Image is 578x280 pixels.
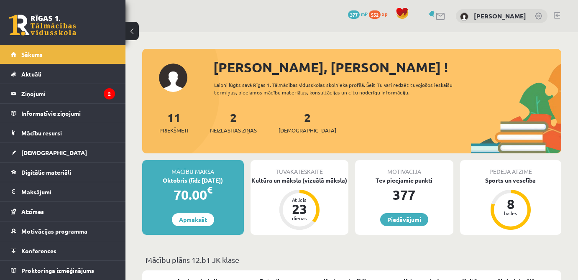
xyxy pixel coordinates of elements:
a: 552 xp [369,10,391,17]
div: Kultūra un māksla (vizuālā māksla) [251,176,349,185]
div: Sports un veselība [460,176,562,185]
span: xp [382,10,387,17]
a: Kultūra un māksla (vizuālā māksla) Atlicis 23 dienas [251,176,349,231]
span: Motivācijas programma [21,227,87,235]
span: [DEMOGRAPHIC_DATA] [279,126,336,135]
span: Sākums [21,51,43,58]
div: Mācību maksa [142,160,244,176]
a: Informatīvie ziņojumi [11,104,115,123]
div: 8 [498,197,523,211]
a: Aktuāli [11,64,115,84]
div: 377 [355,185,453,205]
span: Atzīmes [21,208,44,215]
img: Anna Elizabete Aužele [460,13,468,21]
a: 377 mP [348,10,368,17]
a: Rīgas 1. Tālmācības vidusskola [9,15,76,36]
a: [PERSON_NAME] [474,12,526,20]
a: Maksājumi [11,182,115,201]
a: 2Neizlasītās ziņas [210,110,257,135]
div: Pēdējā atzīme [460,160,562,176]
legend: Informatīvie ziņojumi [21,104,115,123]
div: dienas [287,216,312,221]
div: 23 [287,202,312,216]
span: Digitālie materiāli [21,168,71,176]
a: Digitālie materiāli [11,163,115,182]
div: 70.00 [142,185,244,205]
span: mP [361,10,368,17]
span: Priekšmeti [159,126,188,135]
div: Oktobris (līdz [DATE]) [142,176,244,185]
div: Motivācija [355,160,453,176]
a: 2[DEMOGRAPHIC_DATA] [279,110,336,135]
a: Apmaksāt [172,213,214,226]
a: Konferences [11,241,115,260]
legend: Maksājumi [21,182,115,201]
a: [DEMOGRAPHIC_DATA] [11,143,115,162]
a: Motivācijas programma [11,221,115,241]
span: [DEMOGRAPHIC_DATA] [21,149,87,156]
span: € [207,184,212,196]
span: Aktuāli [21,70,41,78]
span: 377 [348,10,360,19]
div: Atlicis [287,197,312,202]
span: Konferences [21,247,56,255]
a: 11Priekšmeti [159,110,188,135]
a: Atzīmes [11,202,115,221]
span: 552 [369,10,381,19]
div: Tev pieejamie punkti [355,176,453,185]
a: Sākums [11,45,115,64]
a: Piedāvājumi [380,213,428,226]
i: 2 [104,88,115,99]
a: Ziņojumi2 [11,84,115,103]
p: Mācību plāns 12.b1 JK klase [146,254,558,265]
span: Mācību resursi [21,129,62,137]
div: Laipni lūgts savā Rīgas 1. Tālmācības vidusskolas skolnieka profilā. Šeit Tu vari redzēt tuvojošo... [214,81,465,96]
div: Tuvākā ieskaite [251,160,349,176]
span: Proktoringa izmēģinājums [21,267,94,274]
a: Mācību resursi [11,123,115,143]
a: Proktoringa izmēģinājums [11,261,115,280]
legend: Ziņojumi [21,84,115,103]
span: Neizlasītās ziņas [210,126,257,135]
div: [PERSON_NAME], [PERSON_NAME] ! [213,57,561,77]
div: balles [498,211,523,216]
a: Sports un veselība 8 balles [460,176,562,231]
